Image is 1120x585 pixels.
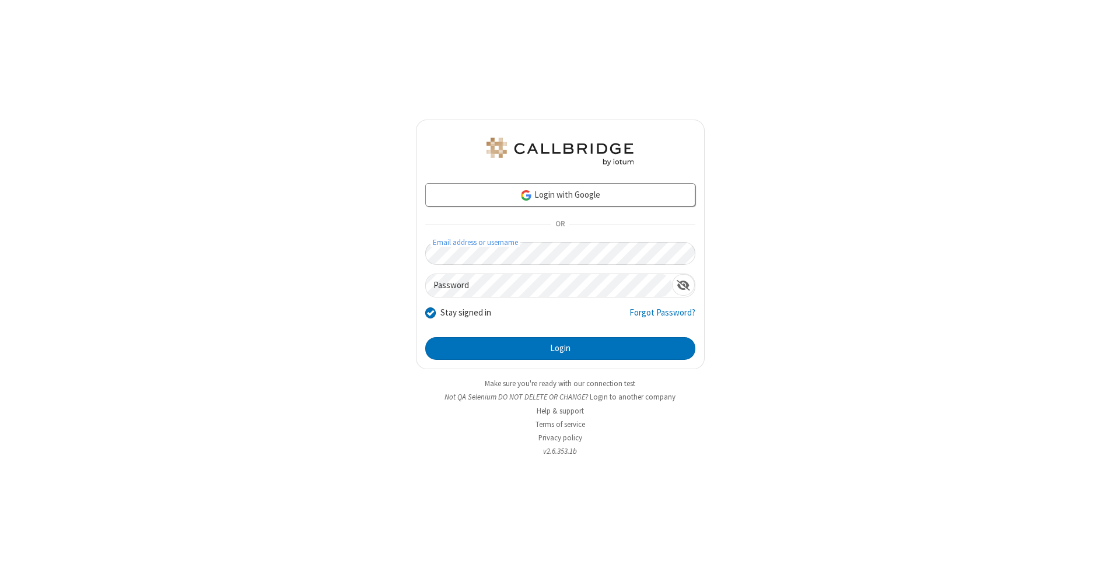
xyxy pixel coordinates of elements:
button: Login to another company [590,391,675,402]
a: Privacy policy [538,433,582,443]
button: Login [425,337,695,360]
a: Terms of service [535,419,585,429]
li: v2.6.353.1b [416,446,705,457]
a: Help & support [537,406,584,416]
input: Password [426,274,672,297]
a: Make sure you're ready with our connection test [485,379,635,388]
div: Show password [672,274,695,296]
span: OR [551,216,569,233]
a: Login with Google [425,183,695,206]
img: QA Selenium DO NOT DELETE OR CHANGE [484,138,636,166]
input: Email address or username [425,242,695,265]
img: google-icon.png [520,189,533,202]
li: Not QA Selenium DO NOT DELETE OR CHANGE? [416,391,705,402]
label: Stay signed in [440,306,491,320]
a: Forgot Password? [629,306,695,328]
